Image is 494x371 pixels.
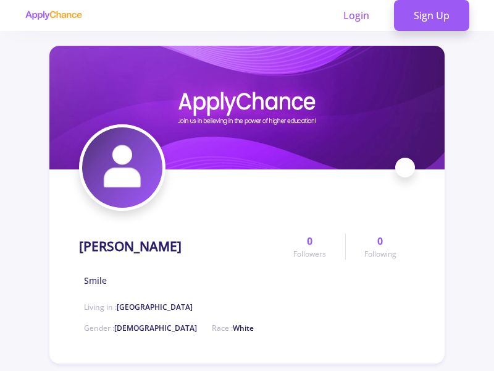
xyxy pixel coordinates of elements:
img: Ali Shokranicover image [49,46,445,169]
span: Followers [293,249,326,260]
h1: [PERSON_NAME] [79,239,182,254]
span: [GEOGRAPHIC_DATA] [117,302,193,312]
span: 0 [377,234,383,249]
img: applychance logo text only [25,11,82,20]
img: Ali Shokraniavatar [82,127,162,208]
span: Living in : [84,302,193,312]
span: Race : [212,323,254,333]
a: 0Following [345,234,415,260]
span: Smile [84,274,107,287]
span: [DEMOGRAPHIC_DATA] [114,323,197,333]
span: Following [364,249,396,260]
span: Gender : [84,323,197,333]
span: White [233,323,254,333]
span: 0 [307,234,312,249]
a: 0Followers [275,234,345,260]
